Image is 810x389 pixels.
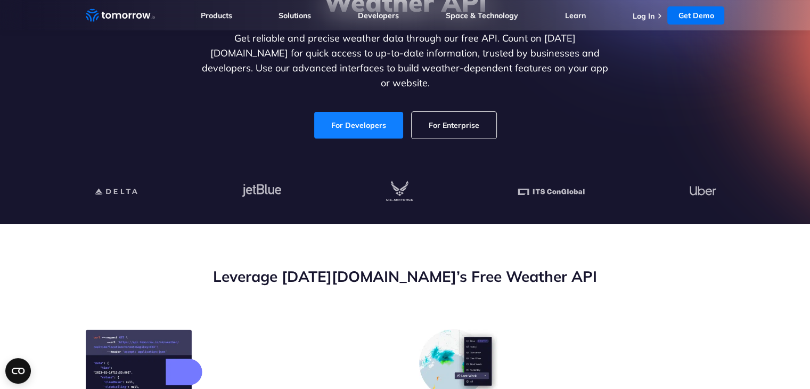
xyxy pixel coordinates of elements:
[200,31,611,91] p: Get reliable and precise weather data through our free API. Count on [DATE][DOMAIN_NAME] for quic...
[358,11,399,20] a: Developers
[86,266,725,287] h2: Leverage [DATE][DOMAIN_NAME]’s Free Weather API
[632,11,654,21] a: Log In
[412,112,496,139] a: For Enterprise
[279,11,311,20] a: Solutions
[86,7,155,23] a: Home link
[446,11,518,20] a: Space & Technology
[667,6,724,25] a: Get Demo
[201,11,232,20] a: Products
[314,112,403,139] a: For Developers
[565,11,586,20] a: Learn
[5,358,31,384] button: Open CMP widget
